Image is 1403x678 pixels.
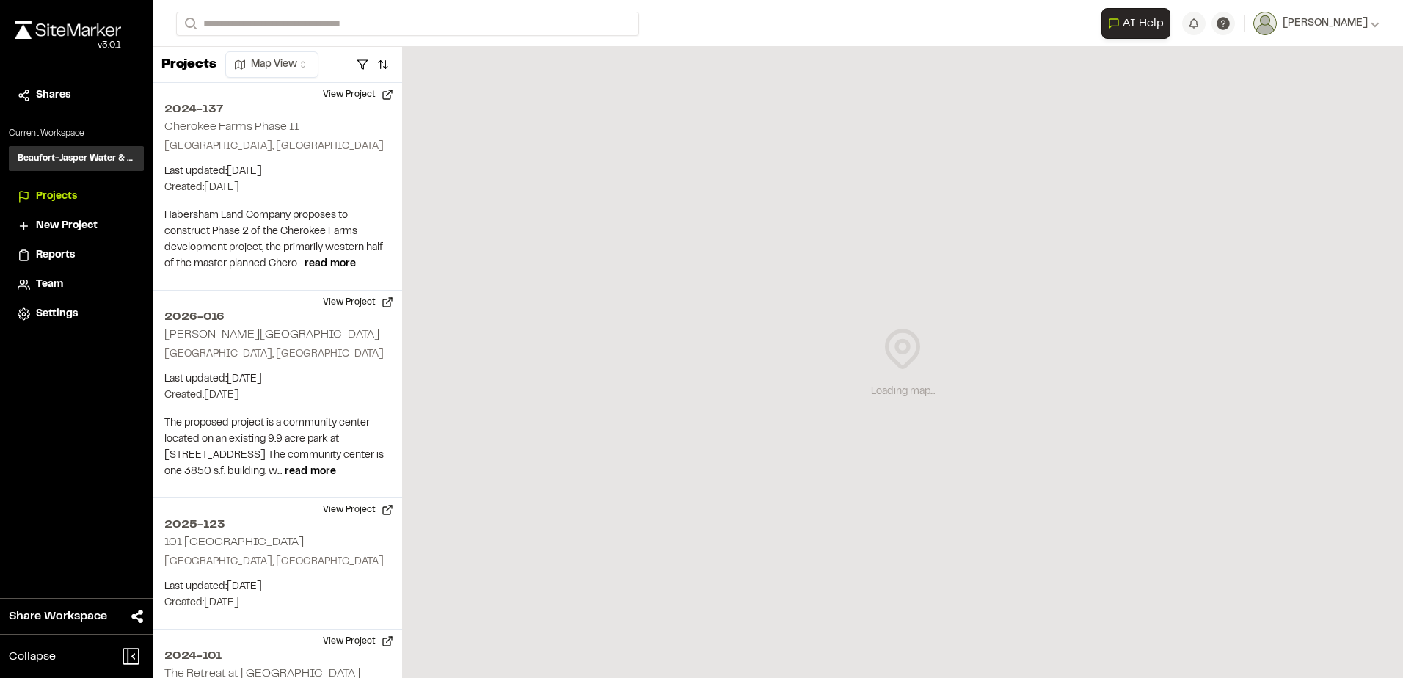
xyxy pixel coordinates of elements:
span: Settings [36,306,78,322]
h2: [PERSON_NAME][GEOGRAPHIC_DATA] [164,329,379,340]
p: Created: [DATE] [164,180,390,196]
button: View Project [314,630,402,653]
a: Settings [18,306,135,322]
span: Team [36,277,63,293]
img: rebrand.png [15,21,121,39]
div: Oh geez...please don't... [15,39,121,52]
div: Loading map... [871,384,935,400]
a: Reports [18,247,135,263]
p: Current Workspace [9,127,144,140]
h2: 2025-123 [164,516,390,533]
p: Last updated: [DATE] [164,579,390,595]
span: Shares [36,87,70,103]
span: New Project [36,218,98,234]
p: [GEOGRAPHIC_DATA], [GEOGRAPHIC_DATA] [164,554,390,570]
p: Last updated: [DATE] [164,371,390,387]
span: Share Workspace [9,608,107,625]
a: Team [18,277,135,293]
button: [PERSON_NAME] [1253,12,1380,35]
a: Shares [18,87,135,103]
p: The proposed project is a community center located on an existing 9.9 acre park at [STREET_ADDRES... [164,415,390,480]
h2: 2026-016 [164,308,390,326]
p: Projects [161,55,216,75]
span: AI Help [1123,15,1164,32]
p: Last updated: [DATE] [164,164,390,180]
p: Created: [DATE] [164,387,390,404]
h2: Cherokee Farms Phase II [164,122,299,132]
span: Projects [36,189,77,205]
img: User [1253,12,1277,35]
span: read more [285,467,336,476]
span: Reports [36,247,75,263]
h3: Beaufort-Jasper Water & Sewer Authority [18,152,135,165]
button: Search [176,12,203,36]
button: View Project [314,291,402,314]
div: Open AI Assistant [1101,8,1176,39]
h2: 2024-101 [164,647,390,665]
span: Collapse [9,648,56,666]
span: read more [305,260,356,269]
p: [GEOGRAPHIC_DATA], [GEOGRAPHIC_DATA] [164,346,390,362]
p: Created: [DATE] [164,595,390,611]
h2: 101 [GEOGRAPHIC_DATA] [164,537,304,547]
p: [GEOGRAPHIC_DATA], [GEOGRAPHIC_DATA] [164,139,390,155]
a: Projects [18,189,135,205]
span: [PERSON_NAME] [1283,15,1368,32]
h2: 2024-137 [164,101,390,118]
button: Open AI Assistant [1101,8,1170,39]
a: New Project [18,218,135,234]
button: View Project [314,498,402,522]
p: Habersham Land Company proposes to construct Phase 2 of the Cherokee Farms development project, t... [164,208,390,272]
button: View Project [314,83,402,106]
